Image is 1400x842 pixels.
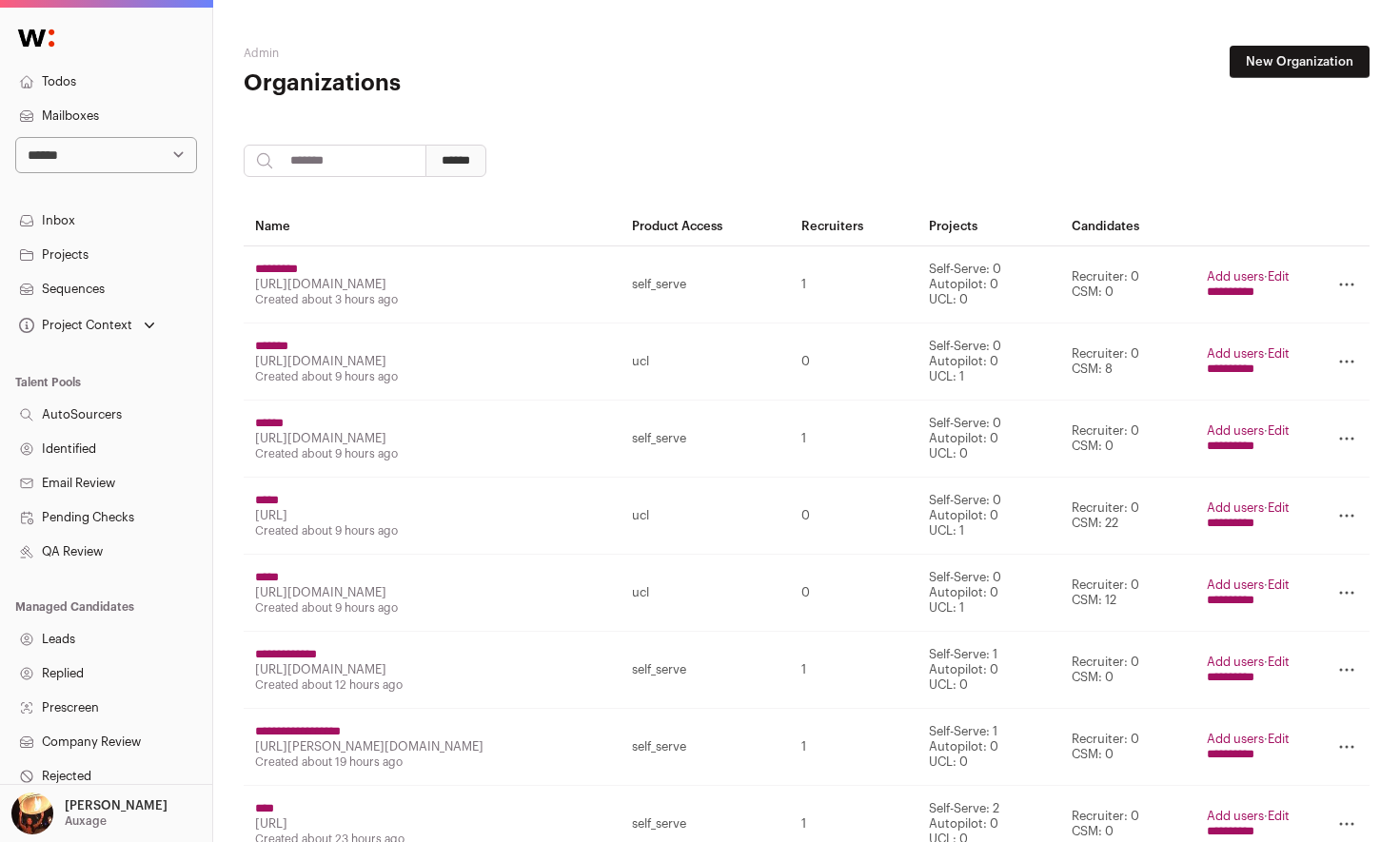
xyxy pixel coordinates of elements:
[1195,401,1301,478] td: ·
[1268,656,1290,668] a: Edit
[255,292,609,307] div: Created about 3 hours ago
[917,246,1060,323] td: Self-Serve: 0 Autopilot: 0 UCL: 0
[1207,270,1264,283] a: Add users
[255,586,386,598] a: [URL][DOMAIN_NAME]
[255,523,609,538] div: Created about 9 hours ago
[917,323,1060,401] td: Self-Serve: 0 Autopilot: 0 UCL: 1
[255,278,386,290] a: [URL][DOMAIN_NAME]
[790,401,917,478] td: 1
[1195,632,1301,709] td: ·
[621,207,790,246] th: Product Access
[11,793,53,834] img: 473170-medium_jpg
[244,48,279,59] a: Admin
[1060,401,1195,478] td: Recruiter: 0 CSM: 0
[1060,323,1195,401] td: Recruiter: 0 CSM: 8
[15,312,159,339] button: Open dropdown
[1268,424,1290,437] a: Edit
[255,740,483,753] a: [URL][PERSON_NAME][DOMAIN_NAME]
[1268,270,1290,283] a: Edit
[1195,478,1301,555] td: ·
[1207,424,1264,437] a: Add users
[1207,501,1264,514] a: Add users
[1060,478,1195,555] td: Recruiter: 0 CSM: 22
[1207,810,1264,822] a: Add users
[255,754,609,770] div: Created about 19 hours ago
[244,69,619,99] h1: Organizations
[790,478,917,555] td: 0
[1207,733,1264,745] a: Add users
[1268,578,1290,591] a: Edit
[1207,656,1264,668] a: Add users
[1195,709,1301,786] td: ·
[1195,246,1301,323] td: ·
[65,813,107,829] p: Auxage
[8,19,65,57] img: Wellfound
[790,323,917,401] td: 0
[255,446,609,461] div: Created about 9 hours ago
[621,709,790,786] td: self_serve
[255,677,609,693] div: Created about 12 hours ago
[1060,207,1195,246] th: Candidates
[790,246,917,323] td: 1
[917,632,1060,709] td: Self-Serve: 1 Autopilot: 0 UCL: 0
[790,709,917,786] td: 1
[1060,246,1195,323] td: Recruiter: 0 CSM: 0
[1195,323,1301,401] td: ·
[1060,632,1195,709] td: Recruiter: 0 CSM: 0
[255,432,386,444] a: [URL][DOMAIN_NAME]
[917,555,1060,632] td: Self-Serve: 0 Autopilot: 0 UCL: 1
[1207,578,1264,591] a: Add users
[917,207,1060,246] th: Projects
[65,798,168,813] p: [PERSON_NAME]
[255,509,287,521] a: [URL]
[790,555,917,632] td: 0
[1268,501,1290,514] a: Edit
[1268,810,1290,822] a: Edit
[917,478,1060,555] td: Self-Serve: 0 Autopilot: 0 UCL: 1
[244,207,621,246] th: Name
[917,401,1060,478] td: Self-Serve: 0 Autopilot: 0 UCL: 0
[1207,347,1264,360] a: Add users
[1268,347,1290,360] a: Edit
[1060,709,1195,786] td: Recruiter: 0 CSM: 0
[790,207,917,246] th: Recruiters
[255,817,287,830] a: [URL]
[1060,555,1195,632] td: Recruiter: 0 CSM: 12
[621,632,790,709] td: self_serve
[621,555,790,632] td: ucl
[1230,46,1370,78] a: New Organization
[15,318,132,333] div: Project Context
[255,663,386,676] a: [URL][DOMAIN_NAME]
[621,401,790,478] td: self_serve
[255,355,386,367] a: [URL][DOMAIN_NAME]
[1268,733,1290,745] a: Edit
[255,600,609,616] div: Created about 9 hours ago
[621,478,790,555] td: ucl
[255,369,609,384] div: Created about 9 hours ago
[8,793,171,834] button: Open dropdown
[917,709,1060,786] td: Self-Serve: 1 Autopilot: 0 UCL: 0
[1195,555,1301,632] td: ·
[621,246,790,323] td: self_serve
[790,632,917,709] td: 1
[621,323,790,401] td: ucl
